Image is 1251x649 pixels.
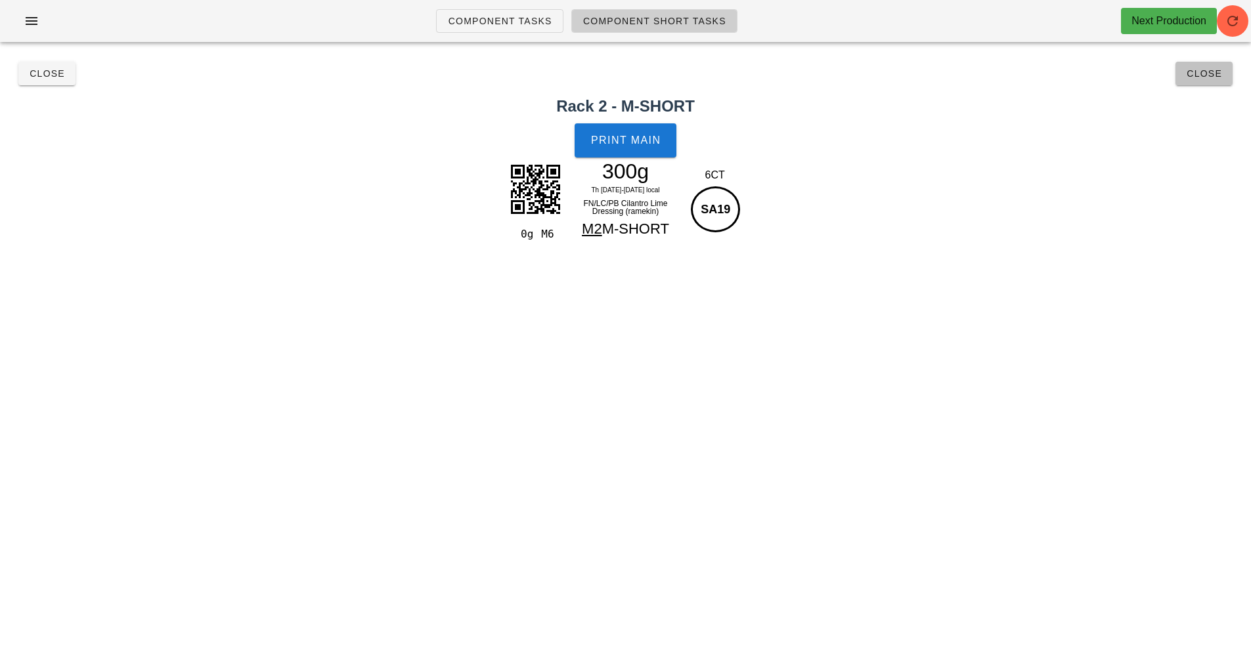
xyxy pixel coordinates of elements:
[688,167,742,183] div: 6CT
[1175,62,1233,85] button: Close
[436,9,563,33] a: Component Tasks
[447,16,552,26] span: Component Tasks
[575,123,676,157] button: Print Main
[590,135,661,146] span: Print Main
[1186,68,1222,79] span: Close
[582,220,602,237] span: M2
[536,226,563,243] div: M6
[1131,13,1206,29] div: Next Production
[602,220,669,237] span: M-SHORT
[691,186,740,232] div: SA19
[569,161,683,181] div: 300g
[509,226,536,243] div: 0g
[8,94,1243,118] h2: Rack 2 - M-SHORT
[29,68,65,79] span: Close
[569,197,683,218] div: FN/LC/PB Cilantro Lime Dressing (ramekin)
[591,186,659,194] span: Th [DATE]-[DATE] local
[18,62,76,85] button: Close
[582,16,726,26] span: Component Short Tasks
[571,9,737,33] a: Component Short Tasks
[502,156,568,222] img: USndlNZE1kvlvK1kmBIRAV7SpkaTuS5oANasBPOh3wN42Q9RBIwG4MiEgQUTWmJAAAbnoBnWMSCvKrndqe0lkO0OWV7IkAroi...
